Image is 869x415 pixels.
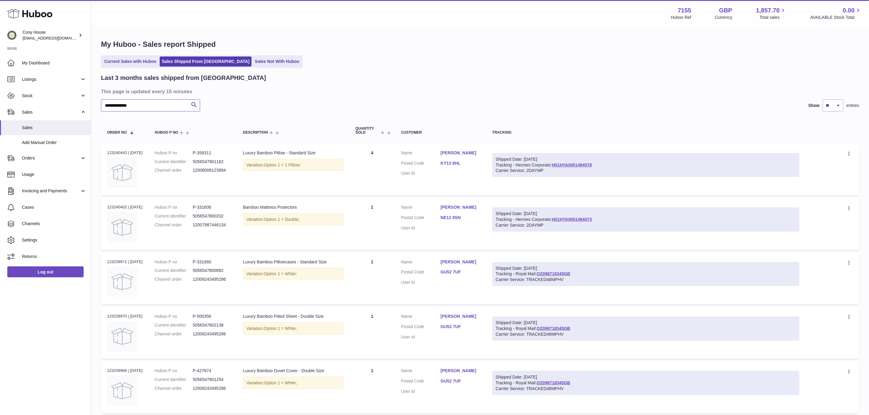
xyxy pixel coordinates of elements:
div: Shipped Date: [DATE] [496,320,796,326]
dt: Huboo P no [155,259,193,265]
div: Tracking - Royal Mail: [492,371,799,395]
dt: Channel order [155,167,193,173]
dd: 12008006123894 [193,167,231,173]
div: Luxury Bamboo Fitted Sheet - Double Size [243,314,343,319]
img: no-photo.jpg [107,212,137,242]
dt: Current identifier [155,268,193,273]
a: NE12 9SN [441,215,480,221]
img: no-photo.jpg [107,376,137,406]
span: entries [846,103,859,108]
dt: Postal Code [401,324,441,331]
dt: Current identifier [155,213,193,219]
h2: Last 3 months sales shipped from [GEOGRAPHIC_DATA] [101,74,266,82]
span: Option 1 = White; [264,271,297,276]
div: Tracking - Royal Mail: [492,262,799,286]
a: OZ098718345GB [537,271,570,276]
div: Bamboo Mattress Protectors [243,204,343,210]
div: Variation: [243,268,343,280]
dt: Name [401,259,441,266]
span: Order No [107,131,127,135]
span: Quantity Sold [356,127,380,135]
strong: 7155 [678,6,691,15]
div: Carrier Service: TRACKED48MPHV [496,277,796,283]
span: Cases [22,204,86,210]
dd: 12008243495286 [193,276,231,282]
span: AVAILABLE Stock Total [810,15,862,20]
dt: Current identifier [155,377,193,382]
span: Option 1 = 1 Pillow; [264,163,301,167]
div: Luxury Bamboo Pillow - Standard Size [243,150,343,156]
div: Carrier Service: 2DAYMP [496,168,796,173]
dt: Channel order [155,331,193,337]
a: GU52 7UF [441,269,480,275]
dd: P-358311 [193,150,231,156]
div: Tracking [492,131,799,135]
dt: Huboo P no [155,314,193,319]
td: 4 [349,144,395,195]
span: Orders [22,155,80,161]
a: 1,857.70 Total sales [756,6,787,20]
div: 123240402 | [DATE] [107,204,143,210]
div: Variation: [243,159,343,171]
a: Log out [7,266,84,277]
span: Stock [22,93,80,99]
div: Shipped Date: [DATE] [496,374,796,380]
span: Listings [22,77,80,82]
span: Sales [22,109,80,115]
a: H01HYA0051494578 [552,163,592,167]
dt: Name [401,368,441,375]
a: [PERSON_NAME] [441,204,480,210]
td: 1 [349,362,395,413]
dd: P-331660 [193,259,231,265]
span: Option 1 = White; [264,326,297,331]
div: Luxury Bamboo Duvet Cover - Double Size [243,368,343,374]
a: [PERSON_NAME] [441,314,480,319]
div: Carrier Service: TRACKED48MPHV [496,386,796,392]
a: OZ098718345GB [537,380,570,385]
span: Add Manual Order [22,140,86,146]
span: Usage [22,172,86,177]
label: Show [808,103,820,108]
div: Tracking - Royal Mail: [492,317,799,341]
dd: 5056547801162 [193,159,231,165]
dd: 12008243495286 [193,331,231,337]
dd: 5056547800882 [193,268,231,273]
a: H01HYA0051494073 [552,217,592,222]
div: Cosy House [23,29,77,41]
a: GU52 7UF [441,324,480,330]
div: Variation: [243,377,343,389]
dt: Current identifier [155,322,193,328]
dt: Channel order [155,222,193,228]
img: no-photo.jpg [107,157,137,188]
dt: Huboo P no [155,204,193,210]
div: 123239970 | [DATE] [107,314,143,319]
span: Invoicing and Payments [22,188,80,194]
dt: Channel order [155,386,193,391]
div: Carrier Service: 2DAYMP [496,222,796,228]
dt: Postal Code [401,160,441,168]
dd: 5056547801254 [193,377,231,382]
h1: My Huboo - Sales report Shipped [101,39,859,49]
span: [EMAIL_ADDRESS][DOMAIN_NAME] [23,36,89,40]
span: 1,857.70 [756,6,780,15]
dd: 5056547802138 [193,322,231,328]
div: Tracking - Hermes Corporate: [492,153,799,177]
dd: P-427674 [193,368,231,374]
dd: 12008243495286 [193,386,231,391]
dt: User Id [401,225,441,231]
div: Customer [401,131,480,135]
dt: Channel order [155,276,193,282]
span: Sales [22,125,86,131]
a: [PERSON_NAME] [441,150,480,156]
span: Huboo P no [155,131,178,135]
strong: GBP [719,6,732,15]
td: 1 [349,253,395,304]
dt: Current identifier [155,159,193,165]
dd: P-331606 [193,204,231,210]
div: Shipped Date: [DATE] [496,266,796,271]
img: no-photo.jpg [107,266,137,297]
div: Huboo Ref [671,15,691,20]
a: [PERSON_NAME] [441,259,480,265]
span: Settings [22,237,86,243]
div: Shipped Date: [DATE] [496,156,796,162]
